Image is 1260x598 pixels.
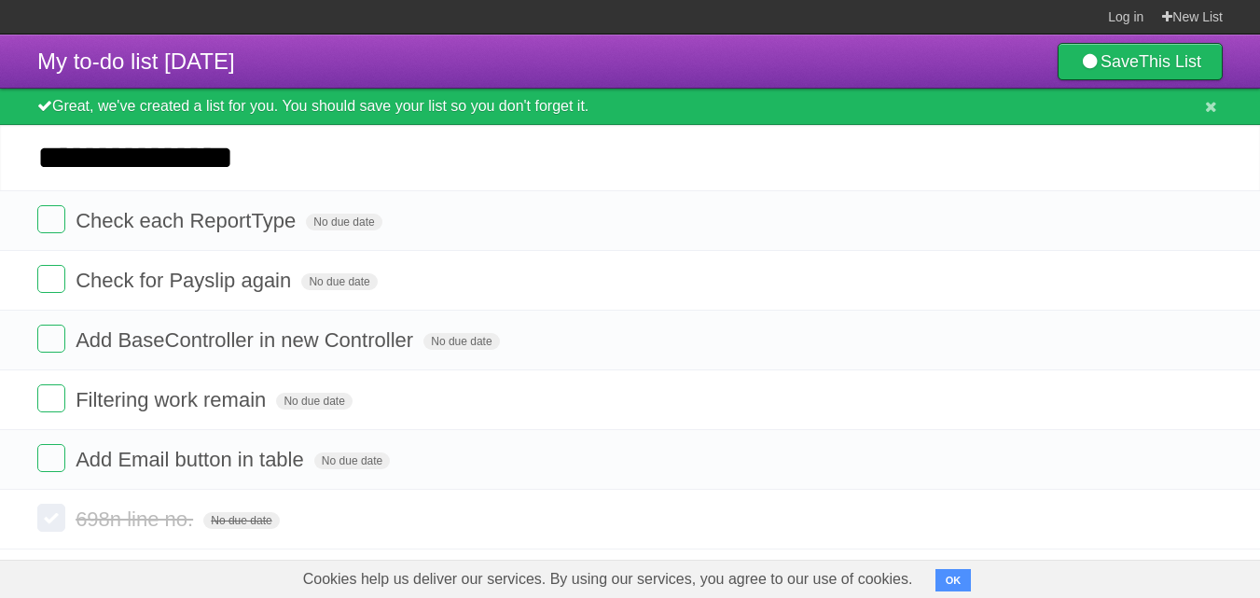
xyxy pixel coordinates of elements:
[37,384,65,412] label: Done
[76,508,198,531] span: 698n line no.
[76,269,296,292] span: Check for Payslip again
[1058,43,1223,80] a: SaveThis List
[76,388,270,411] span: Filtering work remain
[423,333,499,350] span: No due date
[76,328,418,352] span: Add BaseController in new Controller
[301,273,377,290] span: No due date
[76,448,309,471] span: Add Email button in table
[37,265,65,293] label: Done
[37,504,65,532] label: Done
[284,561,932,598] span: Cookies help us deliver our services. By using our services, you agree to our use of cookies.
[37,49,235,74] span: My to-do list [DATE]
[1139,52,1201,71] b: This List
[314,452,390,469] span: No due date
[306,214,381,230] span: No due date
[37,205,65,233] label: Done
[76,209,300,232] span: Check each ReportType
[37,444,65,472] label: Done
[203,512,279,529] span: No due date
[37,325,65,353] label: Done
[935,569,972,591] button: OK
[276,393,352,410] span: No due date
